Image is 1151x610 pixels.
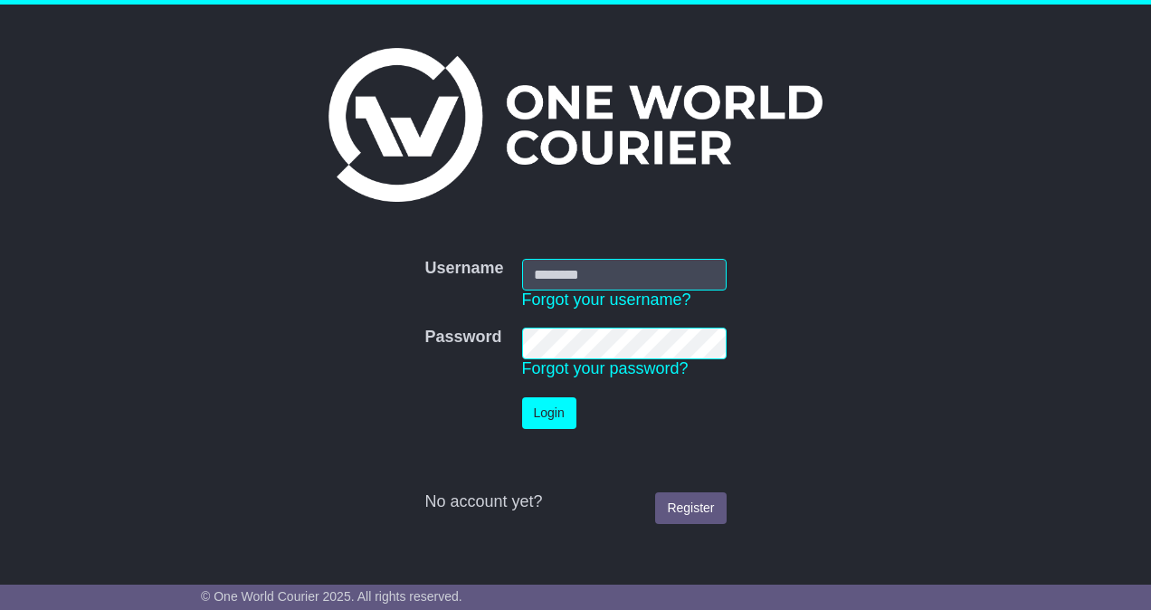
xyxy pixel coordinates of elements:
[201,589,462,604] span: © One World Courier 2025. All rights reserved.
[522,291,691,309] a: Forgot your username?
[522,359,689,377] a: Forgot your password?
[522,397,576,429] button: Login
[655,492,726,524] a: Register
[424,492,726,512] div: No account yet?
[328,48,823,202] img: One World
[424,328,501,348] label: Password
[424,259,503,279] label: Username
